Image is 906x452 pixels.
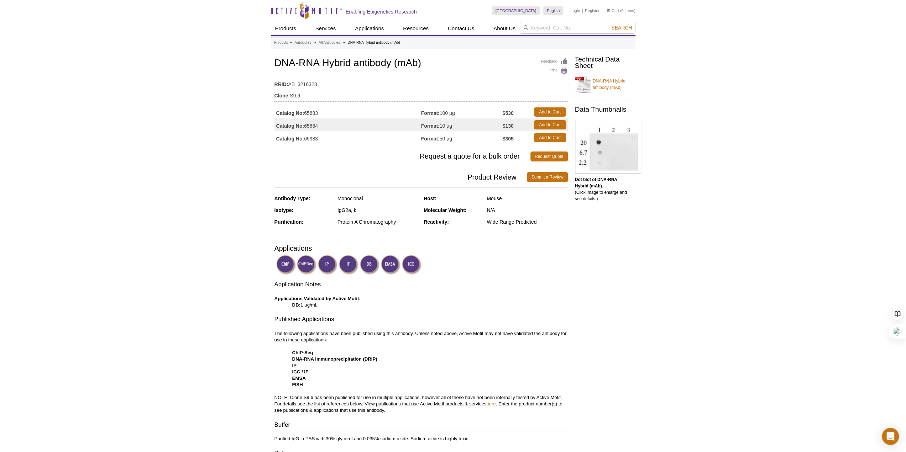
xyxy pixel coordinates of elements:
strong: Catalog No: [276,135,304,142]
strong: DNA-RNA Immunoprecipitation (DRIP) [292,356,377,362]
input: Keyword, Cat. No. [520,22,635,34]
strong: Molecular Weight: [424,207,466,213]
p: 1 µg/ml. [274,296,568,308]
a: Submit a Review [527,172,567,182]
a: Register [585,8,599,13]
strong: Catalog No: [276,123,304,129]
li: | [582,6,583,15]
a: Services [311,22,340,35]
strong: RRID: [274,81,288,87]
strong: Format: [421,110,440,116]
h3: Published Applications [274,315,568,325]
h3: Buffer [274,421,568,431]
a: Products [274,39,288,46]
img: Immunocytochemistry Validated [402,255,421,275]
h3: Application Notes [274,280,568,290]
strong: Antibody Type: [274,196,310,201]
li: DNA-RNA Hybrid antibody (mAb) [347,41,400,44]
a: Add to Cart [534,120,566,129]
div: Open Intercom Messenger [882,428,899,445]
strong: FISH [292,382,303,387]
td: 10 µg [421,118,503,131]
strong: $530 [502,110,513,116]
td: 65683 [274,106,421,118]
strong: $130 [502,123,513,129]
div: N/A [487,207,567,213]
p: Purified IgG in PBS with 30% glycerol and 0.035% sodium azide. Sodium azide is highly toxic. [274,436,568,442]
strong: Isotype: [274,207,294,213]
a: Feedback [541,58,568,65]
img: DNA-RNA Hybrid (mAb) tested by dot blot analysis. [575,120,641,174]
img: ChIP Validated [276,255,296,275]
h1: DNA-RNA Hybrid antibody (mAb) [274,58,568,70]
strong: IP [292,363,297,368]
img: Electrophoretic Mobility Shift Assay Validated [381,255,400,275]
strong: Reactivity: [424,219,449,225]
a: Applications [351,22,388,35]
a: Add to Cart [534,107,566,117]
li: » [290,41,292,44]
strong: Format: [421,135,440,142]
strong: ICC / IF [292,369,308,374]
a: Antibodies [294,39,311,46]
a: All Antibodies [319,39,340,46]
a: Request Quote [530,151,568,161]
a: Contact Us [444,22,478,35]
td: 65684 [274,118,421,131]
strong: Purification: [274,219,304,225]
div: Wide Range Predicted [487,219,567,225]
strong: EMSA [292,376,306,381]
a: here [486,401,496,406]
div: IgG2a, k [337,207,418,213]
div: Protein A Chromatography [337,219,418,225]
strong: Catalog No: [276,110,304,116]
img: Immunofluorescence Validated [339,255,358,275]
a: Resources [399,22,433,35]
img: ChIP-Seq Validated [297,255,316,275]
img: Dot Blot Validated [360,255,379,275]
li: » [343,41,345,44]
p: (Click image to enlarge and see details.) [575,176,632,202]
p: The following applications have been published using this antibody. Unless noted above, Active Mo... [274,330,568,414]
strong: DB: [292,302,300,308]
b: Dot blot of DNA-RNA Hybrid (mAb). [575,177,617,188]
strong: Host: [424,196,436,201]
img: Immunoprecipitation Validated [318,255,337,275]
span: Search [611,25,632,31]
a: Print [541,67,568,75]
h2: Enabling Epigenetics Research [346,9,417,15]
strong: ChIP-Seq [292,350,313,355]
a: About Us [489,22,520,35]
h2: Data Thumbnails [575,106,632,113]
li: » [314,41,316,44]
a: Cart [607,8,619,13]
h2: Technical Data Sheet [575,56,632,69]
img: Your Cart [607,9,610,12]
li: (0 items) [607,6,635,15]
a: DNA-RNA Hybrid antibody (mAb) [575,74,632,95]
a: Add to Cart [534,133,566,142]
h3: Applications [274,243,568,254]
div: Mouse [487,195,567,202]
b: Applications Validated by Active Motif: [274,296,361,301]
td: S9.6 [274,88,568,100]
strong: Format: [421,123,440,129]
span: Product Review [274,172,527,182]
div: Monoclonal [337,195,418,202]
a: English [543,6,563,15]
a: Login [570,8,580,13]
td: 100 µg [421,106,503,118]
td: AB_3216323 [274,77,568,88]
td: 65983 [274,131,421,144]
strong: Clone: [274,92,290,99]
strong: $305 [502,135,513,142]
a: [GEOGRAPHIC_DATA] [492,6,540,15]
a: Products [271,22,300,35]
button: Search [609,25,634,31]
td: 50 µg [421,131,503,144]
span: Request a quote for a bulk order [274,151,530,161]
